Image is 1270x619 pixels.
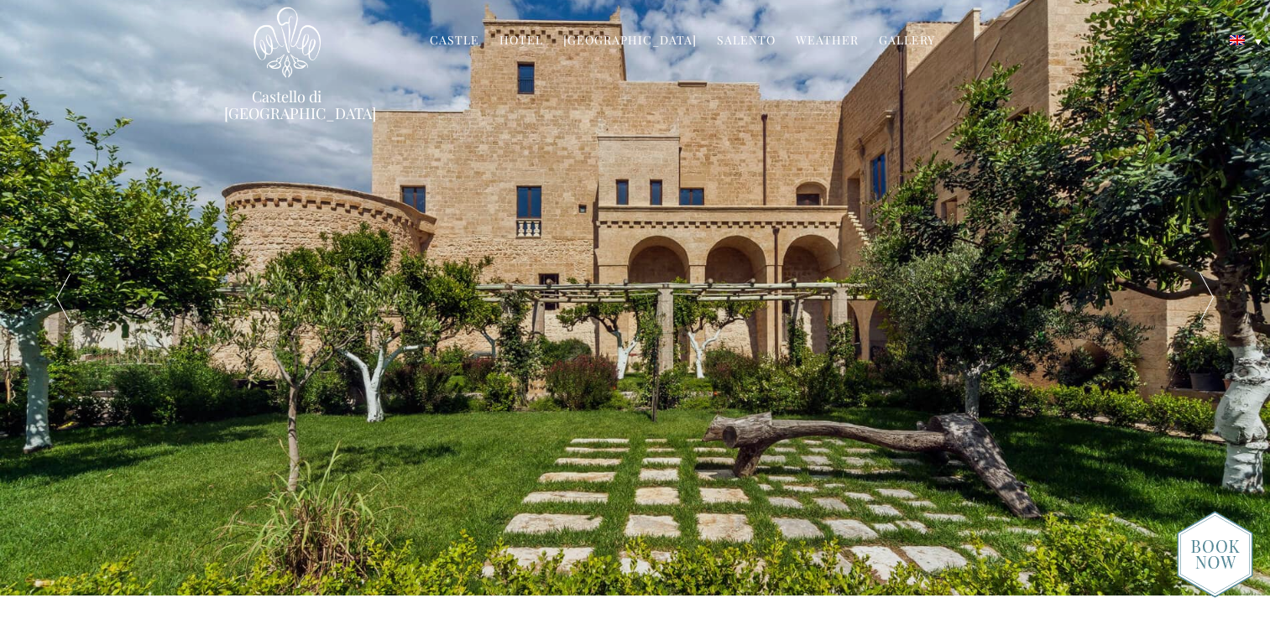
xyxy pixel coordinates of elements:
[1230,35,1245,45] img: English
[253,7,321,78] img: Castello di Ugento
[796,32,859,51] a: Weather
[717,32,776,51] a: Salento
[1177,511,1253,598] img: new-booknow.png
[879,32,935,51] a: Gallery
[563,32,697,51] a: [GEOGRAPHIC_DATA]
[430,32,479,51] a: Castle
[499,32,543,51] a: Hotel
[224,88,350,122] a: Castello di [GEOGRAPHIC_DATA]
